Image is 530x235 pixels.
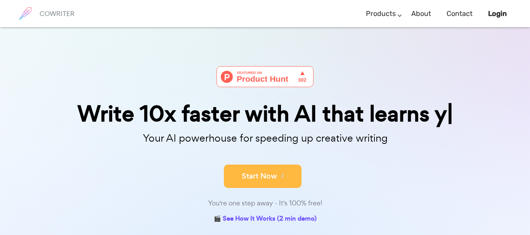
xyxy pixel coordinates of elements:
[411,2,431,25] a: About
[214,213,317,225] a: 🎬 See How It Works (2 min demo)
[71,103,459,125] div: Write 10x faster with AI that learns y
[71,198,459,209] div: You're one step away - It's 100% free!
[217,66,313,87] img: Cowriter - Your AI buddy for speeding up creative writing | Product Hunt
[488,2,507,25] a: Login
[16,4,35,23] img: brand logo
[447,2,473,25] a: Contact
[71,130,459,147] p: Your AI powerhouse for speeding up creative writing
[224,165,301,188] button: Start Now
[40,10,74,17] h6: COWRITER
[366,2,396,25] a: Products
[488,9,507,18] b: Login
